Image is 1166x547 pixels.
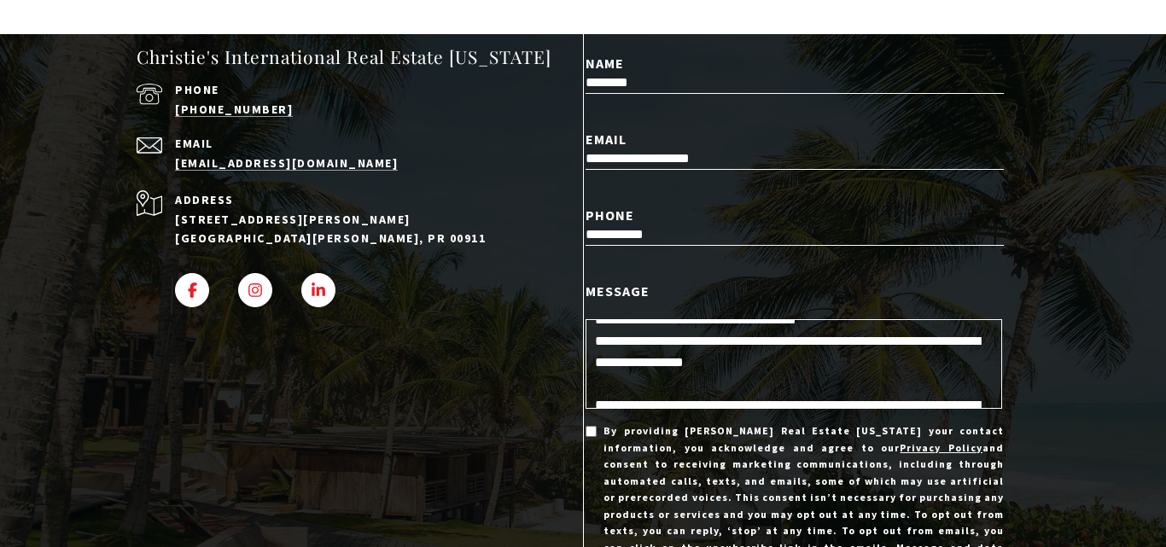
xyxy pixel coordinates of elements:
[586,52,1004,74] label: Name
[70,80,213,97] span: [PHONE_NUMBER]
[586,280,1004,302] label: Message
[175,155,398,171] a: [EMAIL_ADDRESS][DOMAIN_NAME]
[238,273,272,307] a: INSTAGRAM
[175,273,209,307] a: FACEBOOK
[18,38,247,50] div: Do you have questions?
[900,441,982,454] a: Privacy Policy
[586,426,597,437] input: By providing [PERSON_NAME] Real Estate [US_STATE] your contact information, you acknowledge and a...
[175,84,539,96] p: Phone
[586,204,1004,226] label: Phone
[175,190,539,209] p: Address
[18,55,247,67] div: Call or text [DATE], we are here to help!
[175,210,539,248] p: [STREET_ADDRESS][PERSON_NAME] [GEOGRAPHIC_DATA][PERSON_NAME], PR 00911
[175,137,539,149] p: Email
[21,105,243,137] span: I agree to be contacted by [PERSON_NAME] International Real Estate PR via text, call & email. To ...
[175,102,293,117] a: [PHONE_NUMBER]
[586,128,1004,150] label: Email
[301,273,335,307] a: LINKEDIN
[137,44,583,71] h4: Christie's International Real Estate [US_STATE]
